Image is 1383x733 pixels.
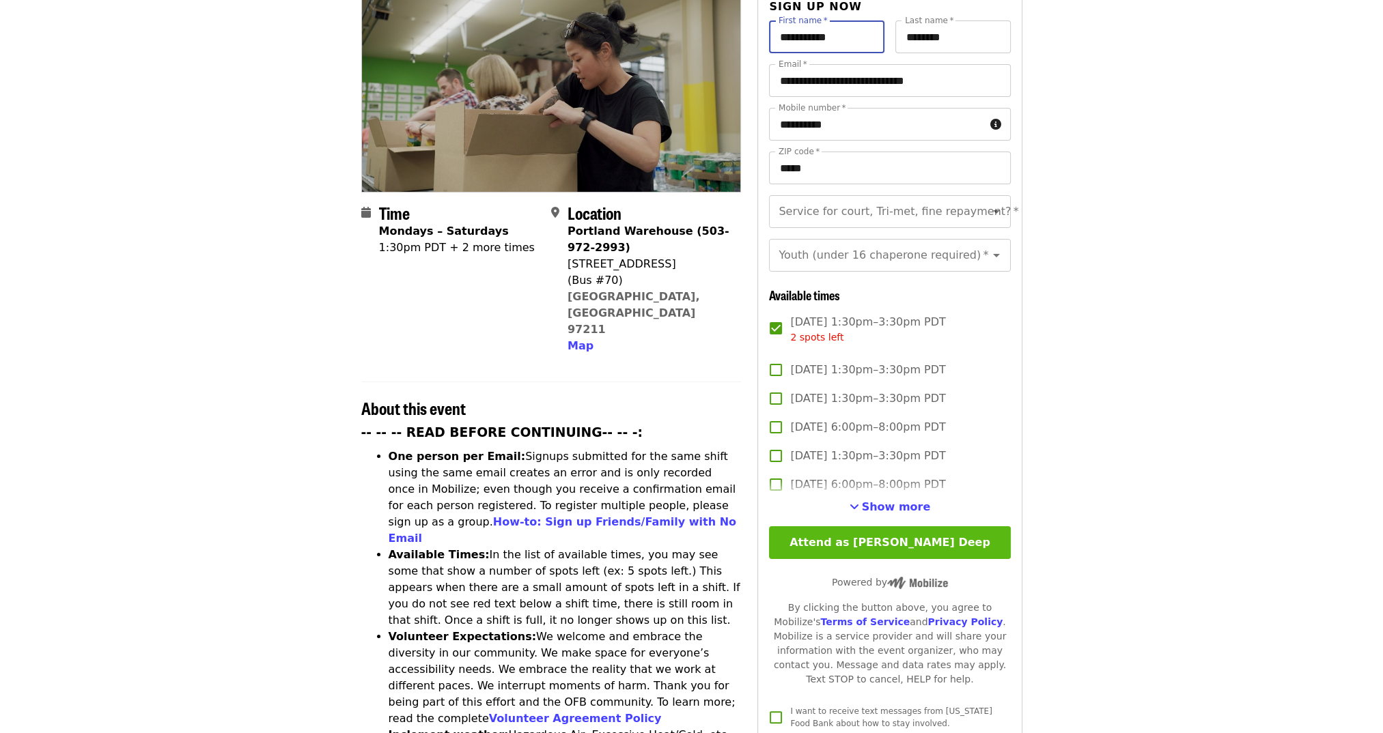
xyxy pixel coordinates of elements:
i: circle-info icon [990,118,1001,131]
span: Location [568,201,621,225]
a: How-to: Sign up Friends/Family with No Email [389,515,737,545]
li: Signups submitted for the same shift using the same email creates an error and is only recorded o... [389,448,742,547]
li: In the list of available times, you may see some that show a number of spots left (ex: 5 spots le... [389,547,742,629]
button: Attend as [PERSON_NAME] Deep [769,526,1010,559]
label: Email [779,60,807,68]
span: [DATE] 6:00pm–8:00pm PDT [790,476,945,493]
strong: -- -- -- READ BEFORE CONTINUING-- -- -: [361,425,643,440]
span: [DATE] 1:30pm–3:30pm PDT [790,390,945,407]
a: [GEOGRAPHIC_DATA], [GEOGRAPHIC_DATA] 97211 [568,290,700,336]
span: Show more [862,500,931,513]
span: Time [379,201,410,225]
span: 2 spots left [790,332,843,343]
img: Powered by Mobilize [887,577,948,589]
a: Volunteer Agreement Policy [489,712,662,725]
a: Terms of Service [820,616,910,627]
div: By clicking the button above, you agree to Mobilize's and . Mobilize is a service provider and wi... [769,601,1010,687]
span: About this event [361,396,466,420]
div: [STREET_ADDRESS] [568,256,730,272]
label: First name [779,16,828,25]
label: ZIP code [779,147,820,156]
span: Map [568,339,593,352]
button: Open [987,202,1006,221]
label: Mobile number [779,104,846,112]
input: Mobile number [769,108,984,141]
span: Powered by [832,577,948,588]
button: Open [987,246,1006,265]
span: I want to receive text messages from [US_STATE] Food Bank about how to stay involved. [790,706,992,728]
li: We welcome and embrace the diversity in our community. We make space for everyone’s accessibility... [389,629,742,727]
button: Map [568,338,593,354]
span: [DATE] 1:30pm–3:30pm PDT [790,362,945,378]
i: calendar icon [361,206,371,219]
span: Available times [769,286,840,304]
input: ZIP code [769,152,1010,184]
input: First name [769,20,884,53]
span: [DATE] 6:00pm–8:00pm PDT [790,419,945,435]
span: [DATE] 1:30pm–3:30pm PDT [790,314,945,345]
i: map-marker-alt icon [551,206,559,219]
strong: Mondays – Saturdays [379,225,509,238]
button: See more timeslots [850,499,931,515]
strong: Available Times: [389,548,490,561]
input: Email [769,64,1010,97]
strong: One person per Email: [389,450,526,463]
input: Last name [895,20,1011,53]
div: (Bus #70) [568,272,730,289]
span: [DATE] 1:30pm–3:30pm PDT [790,448,945,464]
a: Privacy Policy [927,616,1003,627]
strong: Volunteer Expectations: [389,630,537,643]
label: Last name [905,16,953,25]
strong: Portland Warehouse (503-972-2993) [568,225,729,254]
div: 1:30pm PDT + 2 more times [379,240,535,256]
